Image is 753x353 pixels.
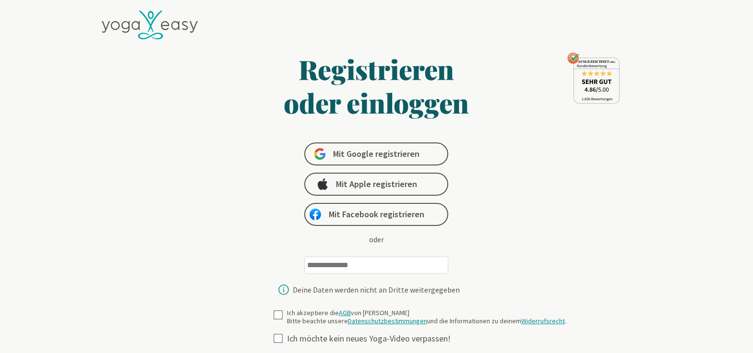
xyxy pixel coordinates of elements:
[567,52,620,104] img: ausgezeichnet_seal.png
[329,209,424,220] span: Mit Facebook registrieren
[348,317,427,325] a: Datenschutzbestimmungen
[287,309,566,326] div: Ich akzeptiere die von [PERSON_NAME] Bitte beachte unsere und die Informationen zu deinem .
[304,142,448,165] a: Mit Google registrieren
[336,178,417,190] span: Mit Apple registrieren
[304,203,448,226] a: Mit Facebook registrieren
[293,286,460,294] div: Deine Daten werden nicht an Dritte weitergegeben
[304,173,448,196] a: Mit Apple registrieren
[287,333,574,344] div: Ich möchte kein neues Yoga-Video verpassen!
[339,308,351,317] a: AGB
[369,234,384,245] div: oder
[521,317,565,325] a: Widerrufsrecht
[333,148,419,160] span: Mit Google registrieren
[191,52,562,119] h1: Registrieren oder einloggen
